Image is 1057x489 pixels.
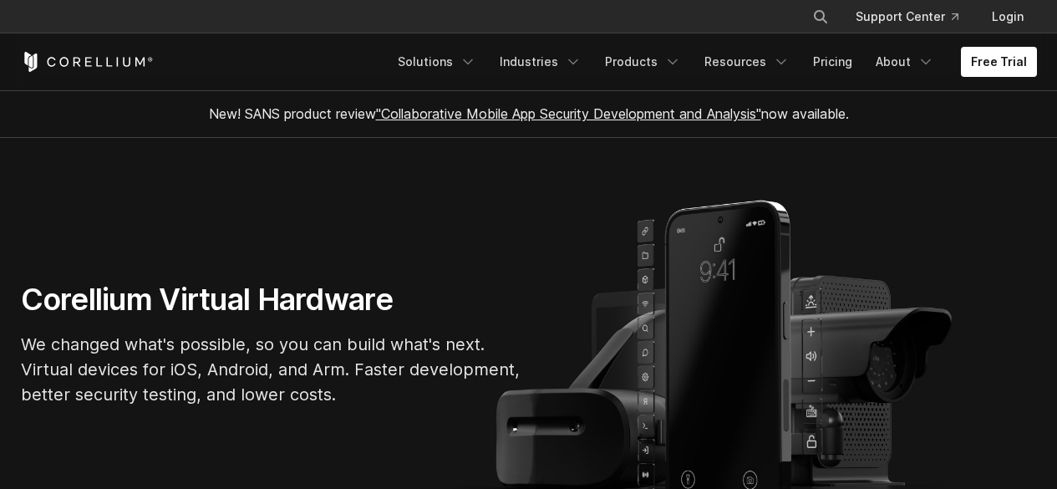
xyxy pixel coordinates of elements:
[694,47,800,77] a: Resources
[21,281,522,318] h1: Corellium Virtual Hardware
[388,47,1037,77] div: Navigation Menu
[866,47,944,77] a: About
[376,105,761,122] a: "Collaborative Mobile App Security Development and Analysis"
[21,52,154,72] a: Corellium Home
[21,332,522,407] p: We changed what's possible, so you can build what's next. Virtual devices for iOS, Android, and A...
[842,2,972,32] a: Support Center
[388,47,486,77] a: Solutions
[490,47,592,77] a: Industries
[792,2,1037,32] div: Navigation Menu
[803,47,862,77] a: Pricing
[595,47,691,77] a: Products
[978,2,1037,32] a: Login
[805,2,836,32] button: Search
[961,47,1037,77] a: Free Trial
[209,105,849,122] span: New! SANS product review now available.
